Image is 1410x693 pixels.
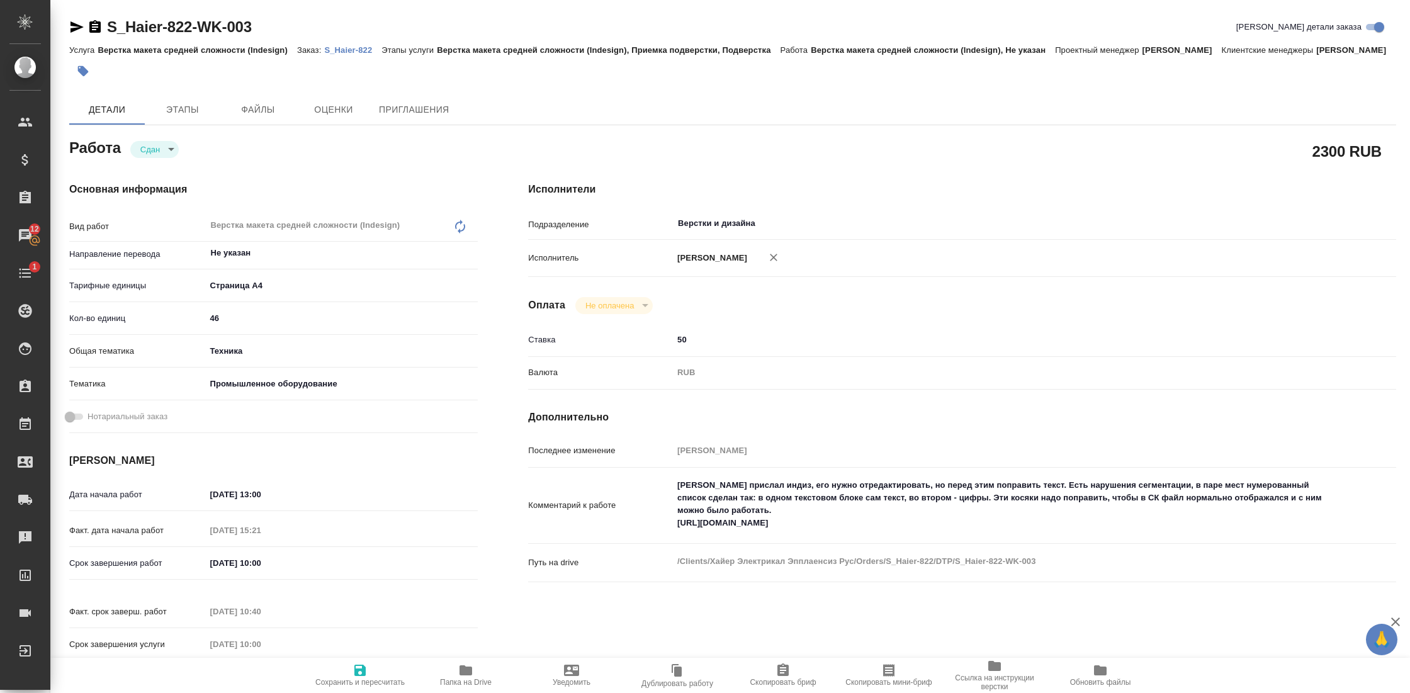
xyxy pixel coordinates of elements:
button: Обновить файлы [1047,658,1153,693]
h2: Работа [69,135,121,158]
span: Папка на Drive [440,678,492,687]
button: Open [471,252,473,254]
span: Этапы [152,102,213,118]
input: ✎ Введи что-нибудь [205,554,315,572]
h4: Исполнители [528,182,1396,197]
div: Страница А4 [205,275,478,296]
p: Клиентские менеджеры [1222,45,1317,55]
button: Удалить исполнителя [760,244,787,271]
p: Тарифные единицы [69,279,205,292]
span: 🙏 [1371,626,1392,653]
button: 🙏 [1366,624,1397,655]
p: Направление перевода [69,248,205,261]
button: Open [1317,222,1319,225]
button: Сдан [137,144,164,155]
button: Не оплачена [582,300,638,311]
p: Верстка макета средней сложности (Indesign), Не указан [811,45,1055,55]
textarea: /Clients/Хайер Электрикал Эпплаенсиз Рус/Orders/S_Haier-822/DTP/S_Haier-822-WK-003 [673,551,1324,572]
button: Ссылка на инструкции верстки [942,658,1047,693]
div: Промышленное оборудование [205,373,478,395]
p: Срок завершения работ [69,557,205,570]
a: 1 [3,257,47,289]
h4: Оплата [528,298,565,313]
span: Скопировать бриф [750,678,816,687]
p: [PERSON_NAME] [673,252,747,264]
p: Верстка макета средней сложности (Indesign), Приемка подверстки, Подверстка [437,45,780,55]
p: Работа [781,45,811,55]
p: Подразделение [528,218,673,231]
span: [PERSON_NAME] детали заказа [1236,21,1362,33]
p: Заказ: [297,45,324,55]
button: Скопировать бриф [730,658,836,693]
span: Дублировать работу [641,679,713,688]
h4: Дополнительно [528,410,1396,425]
p: Ставка [528,334,673,346]
input: ✎ Введи что-нибудь [673,330,1324,349]
p: Последнее изменение [528,444,673,457]
a: S_Haier-822 [324,44,381,55]
span: Сохранить и пересчитать [315,678,405,687]
div: Техника [205,341,478,362]
span: Скопировать мини-бриф [845,678,932,687]
button: Уведомить [519,658,624,693]
p: Комментарий к работе [528,499,673,512]
a: 12 [3,220,47,251]
span: Ссылка на инструкции верстки [949,673,1040,691]
p: S_Haier-822 [324,45,381,55]
span: 1 [25,261,44,273]
input: Пустое поле [205,521,315,539]
button: Скопировать ссылку [87,20,103,35]
p: Кол-во единиц [69,312,205,325]
p: Этапы услуги [381,45,437,55]
input: Пустое поле [673,441,1324,459]
p: Исполнитель [528,252,673,264]
p: [PERSON_NAME] [1316,45,1396,55]
span: 12 [23,223,47,235]
input: ✎ Введи что-нибудь [205,309,478,327]
p: Вид работ [69,220,205,233]
h4: Основная информация [69,182,478,197]
input: Пустое поле [205,602,315,621]
div: Сдан [575,297,653,314]
a: S_Haier-822-WK-003 [107,18,252,35]
p: Факт. дата начала работ [69,524,205,537]
input: Пустое поле [205,635,315,653]
p: Услуга [69,45,98,55]
div: RUB [673,362,1324,383]
p: Общая тематика [69,345,205,358]
button: Дублировать работу [624,658,730,693]
textarea: [PERSON_NAME] прислал индиз, его нужно отредактировать, но перед этим поправить текст. Есть наруш... [673,475,1324,534]
p: Верстка макета средней сложности (Indesign) [98,45,297,55]
p: Путь на drive [528,556,673,569]
p: Тематика [69,378,205,390]
h4: [PERSON_NAME] [69,453,478,468]
p: Проектный менеджер [1055,45,1142,55]
p: Срок завершения услуги [69,638,205,651]
button: Скопировать мини-бриф [836,658,942,693]
p: Дата начала работ [69,488,205,501]
span: Приглашения [379,102,449,118]
button: Сохранить и пересчитать [307,658,413,693]
div: Сдан [130,141,179,158]
span: Файлы [228,102,288,118]
h2: 2300 RUB [1312,140,1382,162]
button: Скопировать ссылку для ЯМессенджера [69,20,84,35]
span: Оценки [303,102,364,118]
p: [PERSON_NAME] [1142,45,1222,55]
span: Обновить файлы [1070,678,1131,687]
button: Папка на Drive [413,658,519,693]
input: ✎ Введи что-нибудь [205,485,315,504]
span: Уведомить [553,678,590,687]
p: Факт. срок заверш. работ [69,606,205,618]
p: Валюта [528,366,673,379]
button: Добавить тэг [69,57,97,85]
span: Нотариальный заказ [87,410,167,423]
span: Детали [77,102,137,118]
